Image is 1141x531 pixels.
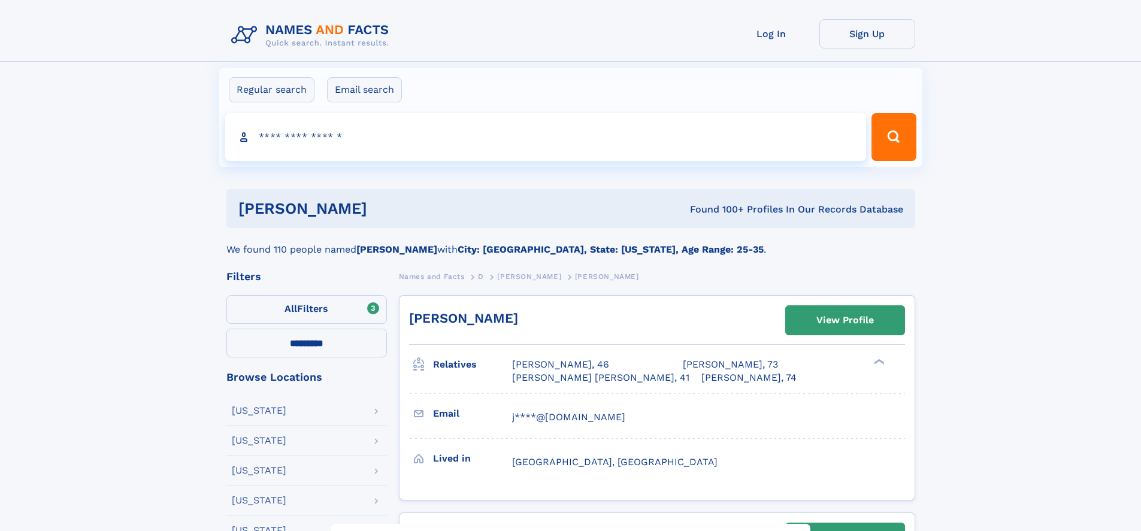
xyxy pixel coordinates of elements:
[724,19,819,48] a: Log In
[819,19,915,48] a: Sign Up
[238,201,529,216] h1: [PERSON_NAME]
[478,269,484,284] a: D
[701,371,797,384] a: [PERSON_NAME], 74
[226,295,387,324] label: Filters
[356,244,437,255] b: [PERSON_NAME]
[871,113,916,161] button: Search Button
[232,436,286,445] div: [US_STATE]
[226,19,399,51] img: Logo Names and Facts
[458,244,764,255] b: City: [GEOGRAPHIC_DATA], State: [US_STATE], Age Range: 25-35
[528,203,903,216] div: Found 100+ Profiles In Our Records Database
[497,269,561,284] a: [PERSON_NAME]
[226,271,387,282] div: Filters
[229,77,314,102] label: Regular search
[409,311,518,326] a: [PERSON_NAME]
[232,466,286,475] div: [US_STATE]
[433,403,512,424] h3: Email
[399,269,465,284] a: Names and Facts
[478,272,484,281] span: D
[786,306,904,335] a: View Profile
[497,272,561,281] span: [PERSON_NAME]
[816,307,874,334] div: View Profile
[512,456,718,468] span: [GEOGRAPHIC_DATA], [GEOGRAPHIC_DATA]
[226,372,387,383] div: Browse Locations
[327,77,402,102] label: Email search
[226,228,915,257] div: We found 110 people named with .
[433,354,512,375] h3: Relatives
[225,113,867,161] input: search input
[871,358,885,366] div: ❯
[512,358,609,371] a: [PERSON_NAME], 46
[232,406,286,415] div: [US_STATE]
[683,358,778,371] a: [PERSON_NAME], 73
[232,496,286,505] div: [US_STATE]
[512,371,689,384] a: [PERSON_NAME] [PERSON_NAME], 41
[433,448,512,469] h3: Lived in
[285,303,297,314] span: All
[575,272,639,281] span: [PERSON_NAME]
